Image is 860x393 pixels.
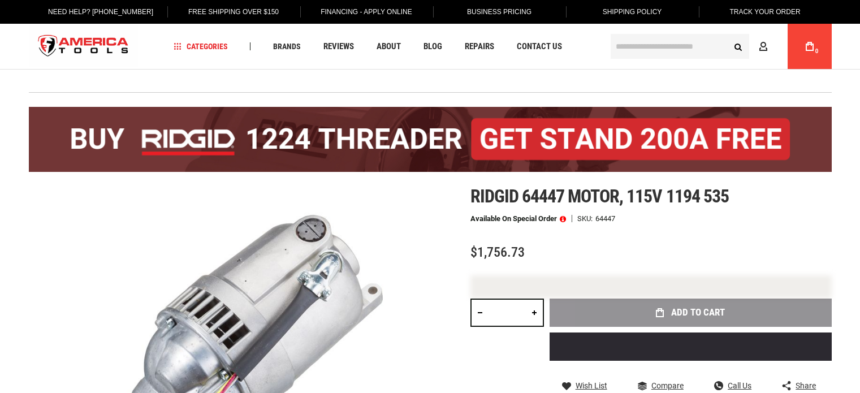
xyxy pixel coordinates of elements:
a: Wish List [562,381,607,391]
a: store logo [29,25,139,68]
span: Shipping Policy [603,8,662,16]
span: $1,756.73 [470,244,525,260]
img: America Tools [29,25,139,68]
span: Categories [174,42,228,50]
span: Wish List [576,382,607,390]
span: 0 [815,48,819,54]
a: Blog [418,39,447,54]
a: Reviews [318,39,359,54]
a: Brands [268,39,306,54]
span: Call Us [728,382,751,390]
strong: SKU [577,215,595,222]
a: Call Us [714,381,751,391]
img: BOGO: Buy the RIDGID® 1224 Threader (26092), get the 92467 200A Stand FREE! [29,107,832,172]
a: 0 [799,24,820,69]
a: Categories [168,39,233,54]
span: Ridgid 64447 motor, 115v 1194 535 [470,185,729,207]
span: Brands [273,42,301,50]
span: Contact Us [517,42,562,51]
div: 64447 [595,215,615,222]
a: About [371,39,406,54]
span: Repairs [465,42,494,51]
p: Available on Special Order [470,215,566,223]
a: Contact Us [512,39,567,54]
button: Search [728,36,749,57]
span: Reviews [323,42,354,51]
a: Repairs [460,39,499,54]
span: Blog [423,42,442,51]
a: Compare [638,381,684,391]
span: About [377,42,401,51]
span: Compare [651,382,684,390]
span: Share [796,382,816,390]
